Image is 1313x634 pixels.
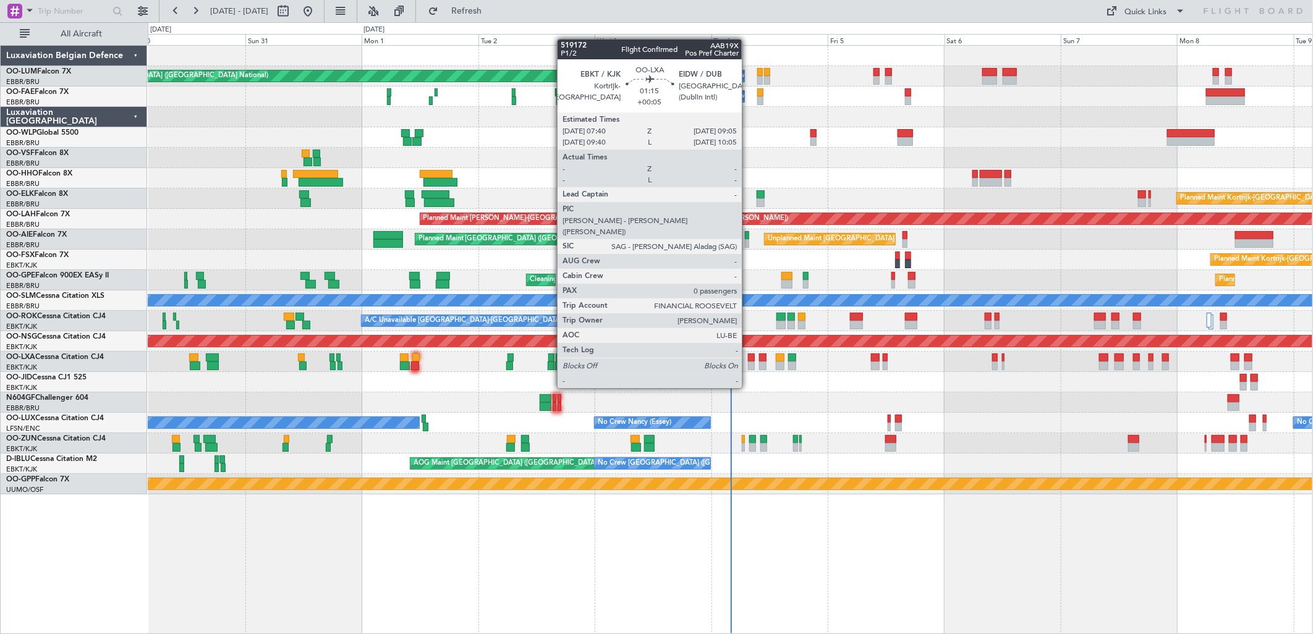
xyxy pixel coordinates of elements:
a: OO-ROKCessna Citation CJ4 [6,313,106,320]
span: OO-LXA [6,353,35,361]
a: EBBR/BRU [6,200,40,209]
a: OO-LUMFalcon 7X [6,68,71,75]
span: OO-LAH [6,211,36,218]
div: Planned Maint [GEOGRAPHIC_DATA] ([GEOGRAPHIC_DATA] National) [45,67,268,85]
button: All Aircraft [14,24,134,44]
span: [DATE] - [DATE] [210,6,268,17]
span: OO-ELK [6,190,34,198]
div: No Crew [GEOGRAPHIC_DATA] ([GEOGRAPHIC_DATA] National) [598,454,805,473]
a: UUMO/OSF [6,485,43,494]
div: Planned Maint [PERSON_NAME]-[GEOGRAPHIC_DATA][PERSON_NAME] ([GEOGRAPHIC_DATA][PERSON_NAME]) [423,209,789,228]
div: Mon 8 [1177,34,1293,45]
div: [DATE] [363,25,385,35]
div: Tue 2 [478,34,595,45]
a: OO-LXACessna Citation CJ4 [6,353,104,361]
a: EBKT/KJK [6,322,37,331]
input: Trip Number [38,2,109,20]
a: EBBR/BRU [6,302,40,311]
a: EBBR/BRU [6,98,40,107]
a: OO-AIEFalcon 7X [6,231,67,239]
div: Sun 31 [245,34,362,45]
div: Sat 30 [129,34,245,45]
a: EBBR/BRU [6,240,40,250]
span: OO-FSX [6,251,35,259]
a: OO-FAEFalcon 7X [6,88,69,96]
a: OO-SLMCessna Citation XLS [6,292,104,300]
div: Owner Melsbroek Air Base [734,87,818,106]
a: EBBR/BRU [6,281,40,290]
span: N604GF [6,394,35,402]
a: OO-GPPFalcon 7X [6,476,69,483]
div: A/C Unavailable [GEOGRAPHIC_DATA]-[GEOGRAPHIC_DATA] [365,311,562,330]
div: Wed 3 [595,34,711,45]
a: EBBR/BRU [6,404,40,413]
span: OO-GPE [6,272,35,279]
a: EBKT/KJK [6,261,37,270]
div: Quick Links [1125,6,1167,19]
a: OO-NSGCessna Citation CJ4 [6,333,106,340]
span: Refresh [441,7,493,15]
span: OO-ROK [6,313,37,320]
span: OO-NSG [6,333,37,340]
span: OO-GPP [6,476,35,483]
a: EBBR/BRU [6,159,40,168]
a: OO-LAHFalcon 7X [6,211,70,218]
a: EBKT/KJK [6,465,37,474]
span: OO-WLP [6,129,36,137]
a: N604GFChallenger 604 [6,394,88,402]
span: OO-FAE [6,88,35,96]
a: OO-LUXCessna Citation CJ4 [6,415,104,422]
span: OO-VSF [6,150,35,157]
div: Mon 1 [362,34,478,45]
div: Planned Maint [GEOGRAPHIC_DATA] ([GEOGRAPHIC_DATA]) [419,230,613,248]
div: Cleaning [GEOGRAPHIC_DATA] ([GEOGRAPHIC_DATA] National) [530,271,736,289]
a: OO-JIDCessna CJ1 525 [6,374,87,381]
div: Sat 6 [945,34,1061,45]
a: OO-ELKFalcon 8X [6,190,68,198]
div: Owner Melsbroek Air Base [734,67,818,85]
span: OO-SLM [6,292,36,300]
div: Unplanned Maint [GEOGRAPHIC_DATA] ([GEOGRAPHIC_DATA] National) [768,230,1000,248]
a: OO-HHOFalcon 8X [6,170,72,177]
a: EBBR/BRU [6,77,40,87]
span: OO-ZUN [6,435,37,442]
a: OO-FSXFalcon 7X [6,251,69,259]
a: EBKT/KJK [6,444,37,454]
button: Refresh [422,1,496,21]
div: Thu 4 [712,34,828,45]
span: D-IBLU [6,455,30,463]
a: EBKT/KJK [6,342,37,352]
a: LFSN/ENC [6,424,40,433]
a: OO-VSFFalcon 8X [6,150,69,157]
a: D-IBLUCessna Citation M2 [6,455,97,463]
div: AOG Maint [GEOGRAPHIC_DATA] ([GEOGRAPHIC_DATA] National) [414,454,628,473]
a: EBKT/KJK [6,383,37,392]
a: EBKT/KJK [6,363,37,372]
a: OO-WLPGlobal 5500 [6,129,79,137]
div: [DATE] [150,25,171,35]
div: Sun 7 [1061,34,1177,45]
div: Fri 5 [828,34,944,45]
span: All Aircraft [32,30,130,38]
button: Quick Links [1100,1,1192,21]
a: EBBR/BRU [6,138,40,148]
span: OO-LUX [6,415,35,422]
div: No Crew Nancy (Essey) [598,413,671,432]
a: OO-ZUNCessna Citation CJ4 [6,435,106,442]
span: OO-LUM [6,68,37,75]
span: OO-HHO [6,170,38,177]
a: EBBR/BRU [6,179,40,188]
span: OO-AIE [6,231,33,239]
span: OO-JID [6,374,32,381]
a: EBBR/BRU [6,220,40,229]
a: OO-GPEFalcon 900EX EASy II [6,272,109,279]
